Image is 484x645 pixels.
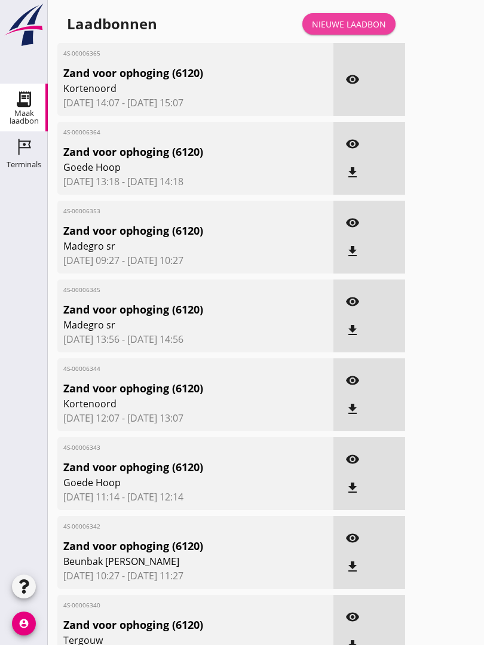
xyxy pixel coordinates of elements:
i: file_download [345,560,360,574]
span: [DATE] 09:27 - [DATE] 10:27 [63,253,327,268]
span: Beunbak [PERSON_NAME] [63,554,283,569]
span: Goede Hoop [63,475,283,490]
i: visibility [345,216,360,230]
span: Zand voor ophoging (6120) [63,380,283,397]
span: [DATE] 11:14 - [DATE] 12:14 [63,490,327,504]
span: Madegro sr [63,239,283,253]
span: Zand voor ophoging (6120) [63,617,283,633]
span: 4S-00006340 [63,601,283,610]
i: visibility [345,137,360,151]
i: visibility [345,610,360,624]
span: Goede Hoop [63,160,283,174]
i: file_download [345,244,360,259]
span: Zand voor ophoging (6120) [63,459,283,475]
a: Nieuwe laadbon [302,13,396,35]
i: visibility [345,452,360,466]
span: Zand voor ophoging (6120) [63,144,283,160]
span: Madegro sr [63,318,283,332]
span: Kortenoord [63,397,283,411]
span: 4S-00006344 [63,364,283,373]
i: visibility [345,531,360,545]
span: Zand voor ophoging (6120) [63,65,283,81]
span: [DATE] 14:07 - [DATE] 15:07 [63,96,327,110]
span: 4S-00006345 [63,285,283,294]
span: [DATE] 13:18 - [DATE] 14:18 [63,174,327,189]
span: [DATE] 12:07 - [DATE] 13:07 [63,411,327,425]
i: account_circle [12,612,36,635]
div: Terminals [7,161,41,168]
img: logo-small.a267ee39.svg [2,3,45,47]
i: file_download [345,165,360,180]
i: file_download [345,402,360,416]
span: Kortenoord [63,81,283,96]
i: visibility [345,294,360,309]
i: visibility [345,72,360,87]
span: Zand voor ophoging (6120) [63,538,283,554]
i: file_download [345,323,360,337]
span: 4S-00006364 [63,128,283,137]
span: [DATE] 13:56 - [DATE] 14:56 [63,332,327,346]
span: 4S-00006353 [63,207,283,216]
div: Laadbonnen [67,14,157,33]
span: 4S-00006343 [63,443,283,452]
i: file_download [345,481,360,495]
span: Zand voor ophoging (6120) [63,302,283,318]
span: 4S-00006365 [63,49,283,58]
span: [DATE] 10:27 - [DATE] 11:27 [63,569,327,583]
span: 4S-00006342 [63,522,283,531]
span: Zand voor ophoging (6120) [63,223,283,239]
i: visibility [345,373,360,388]
div: Nieuwe laadbon [312,18,386,30]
